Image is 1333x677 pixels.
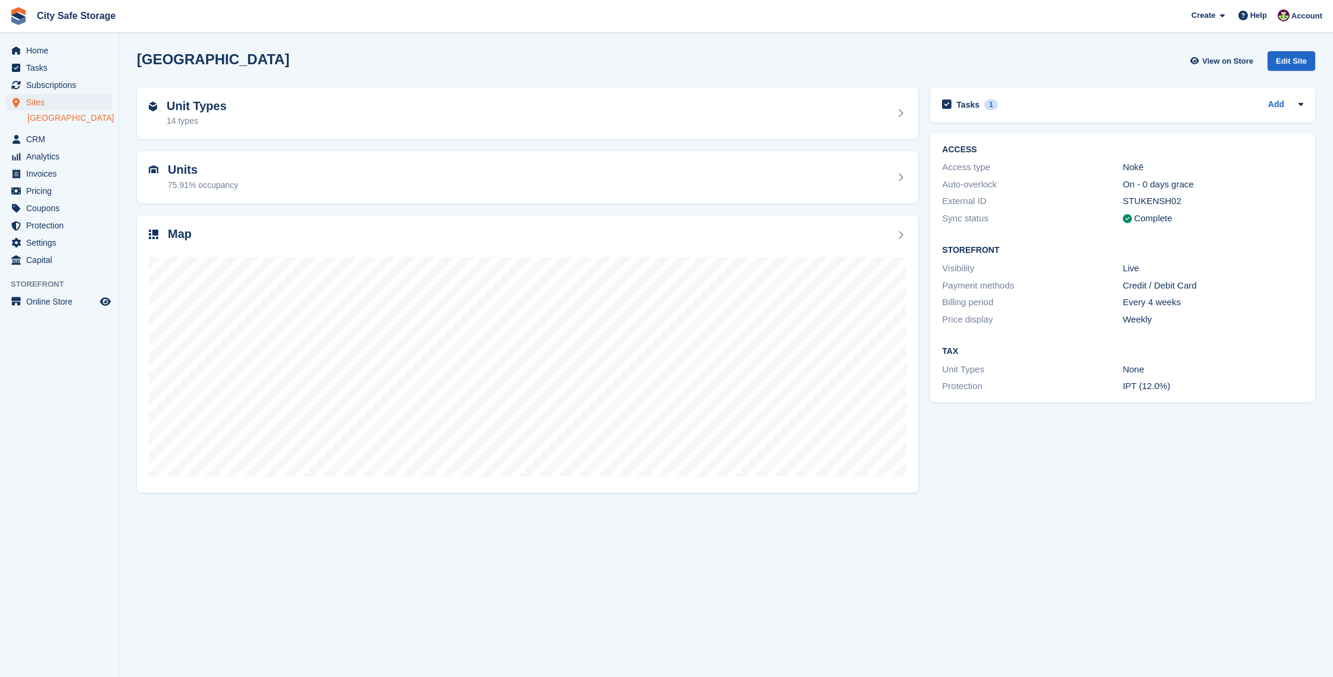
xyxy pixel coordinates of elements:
a: menu [6,59,112,76]
div: Complete [1134,212,1172,225]
a: Units 75.91% occupancy [137,151,918,203]
div: Credit / Debit Card [1123,279,1303,293]
a: Edit Site [1268,51,1315,76]
a: Unit Types 14 types [137,87,918,140]
h2: Map [168,227,192,241]
div: Price display [942,313,1122,327]
div: 75.91% occupancy [168,179,238,192]
a: View on Store [1188,51,1258,71]
a: Preview store [98,294,112,309]
a: Map [137,215,918,493]
span: Tasks [26,59,98,76]
div: Weekly [1123,313,1303,327]
h2: [GEOGRAPHIC_DATA] [137,51,289,67]
span: Settings [26,234,98,251]
a: City Safe Storage [32,6,120,26]
div: Protection [942,380,1122,393]
span: Storefront [11,278,118,290]
a: menu [6,183,112,199]
a: Add [1268,98,1284,112]
img: unit-type-icn-2b2737a686de81e16bb02015468b77c625bbabd49415b5ef34ead5e3b44a266d.svg [149,102,157,111]
a: menu [6,148,112,165]
span: Create [1191,10,1215,21]
span: Capital [26,252,98,268]
div: Nokē [1123,161,1303,174]
div: Sync status [942,212,1122,225]
a: menu [6,234,112,251]
img: map-icn-33ee37083ee616e46c38cad1a60f524a97daa1e2b2c8c0bc3eb3415660979fc1.svg [149,230,158,239]
img: Richie Miller [1278,10,1290,21]
a: menu [6,77,112,93]
div: Auto-overlock [942,178,1122,192]
a: menu [6,293,112,310]
div: Payment methods [942,279,1122,293]
div: STUKENSH02 [1123,195,1303,208]
div: Access type [942,161,1122,174]
span: Subscriptions [26,77,98,93]
span: Home [26,42,98,59]
div: Every 4 weeks [1123,296,1303,309]
h2: Units [168,163,238,177]
span: View on Store [1202,55,1253,67]
span: Help [1250,10,1267,21]
h2: Unit Types [167,99,227,113]
a: menu [6,94,112,111]
div: Live [1123,262,1303,275]
a: menu [6,217,112,234]
div: On - 0 days grace [1123,178,1303,192]
a: menu [6,200,112,217]
div: Visibility [942,262,1122,275]
a: menu [6,252,112,268]
div: Edit Site [1268,51,1315,71]
a: menu [6,165,112,182]
div: None [1123,363,1303,377]
span: Coupons [26,200,98,217]
a: menu [6,42,112,59]
div: Billing period [942,296,1122,309]
span: Online Store [26,293,98,310]
h2: ACCESS [942,145,1303,155]
span: Sites [26,94,98,111]
div: External ID [942,195,1122,208]
h2: Tax [942,347,1303,356]
div: 1 [984,99,998,110]
h2: Tasks [956,99,980,110]
span: CRM [26,131,98,148]
div: IPT (12.0%) [1123,380,1303,393]
img: stora-icon-8386f47178a22dfd0bd8f6a31ec36ba5ce8667c1dd55bd0f319d3a0aa187defe.svg [10,7,27,25]
span: Pricing [26,183,98,199]
span: Analytics [26,148,98,165]
h2: Storefront [942,246,1303,255]
img: unit-icn-7be61d7bf1b0ce9d3e12c5938cc71ed9869f7b940bace4675aadf7bd6d80202e.svg [149,165,158,174]
span: Protection [26,217,98,234]
div: 14 types [167,115,227,127]
span: Account [1291,10,1322,22]
a: menu [6,131,112,148]
div: Unit Types [942,363,1122,377]
a: [GEOGRAPHIC_DATA] [27,112,112,124]
span: Invoices [26,165,98,182]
